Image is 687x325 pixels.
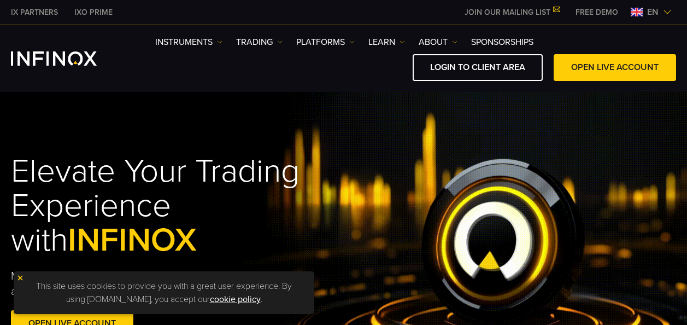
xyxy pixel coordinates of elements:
a: Learn [368,36,405,49]
p: This site uses cookies to provide you with a great user experience. By using [DOMAIN_NAME], you a... [19,277,309,309]
a: ABOUT [419,36,457,49]
a: LOGIN TO CLIENT AREA [413,54,543,81]
a: SPONSORSHIPS [471,36,533,49]
span: en [643,5,663,19]
p: Multi-regulated broker enabling traders across the world to access financial markets [11,269,293,299]
a: INFINOX Logo [11,51,122,66]
a: OPEN LIVE ACCOUNT [554,54,676,81]
a: INFINOX [66,7,121,18]
img: yellow close icon [16,274,24,282]
a: PLATFORMS [296,36,355,49]
h1: Elevate Your Trading Experience with [11,154,363,258]
a: INFINOX [3,7,66,18]
span: INFINOX [68,220,197,260]
a: cookie policy [210,294,261,305]
a: INFINOX MENU [567,7,626,18]
a: TRADING [236,36,283,49]
a: Instruments [155,36,222,49]
a: JOIN OUR MAILING LIST [456,8,567,17]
